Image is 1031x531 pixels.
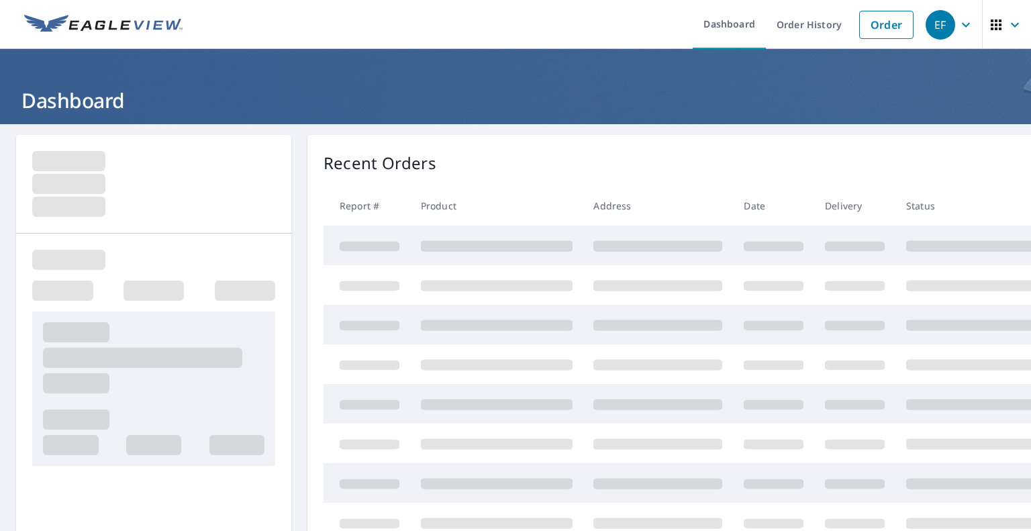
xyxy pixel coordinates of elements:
th: Date [733,186,814,226]
th: Product [410,186,583,226]
img: EV Logo [24,15,183,35]
th: Report # [324,186,410,226]
th: Address [583,186,733,226]
th: Delivery [814,186,895,226]
h1: Dashboard [16,87,1015,114]
a: Order [859,11,914,39]
div: EF [926,10,955,40]
p: Recent Orders [324,151,436,175]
